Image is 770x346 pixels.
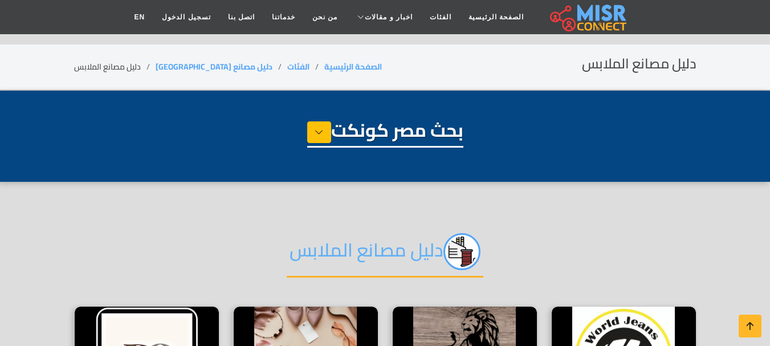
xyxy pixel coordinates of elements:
a: الصفحة الرئيسية [460,6,532,28]
a: الفئات [287,59,309,74]
a: دليل مصانع [GEOGRAPHIC_DATA] [156,59,272,74]
a: EN [126,6,154,28]
li: دليل مصانع الملابس [74,61,156,73]
a: تسجيل الدخول [153,6,219,28]
a: الفئات [421,6,460,28]
a: اتصل بنا [219,6,263,28]
h1: بحث مصر كونكت [307,119,463,148]
h2: دليل مصانع الملابس [287,233,483,278]
a: من نحن [304,6,346,28]
img: jc8qEEzyi89FPzAOrPPq.png [443,233,480,270]
a: الصفحة الرئيسية [324,59,382,74]
span: اخبار و مقالات [365,12,413,22]
a: خدماتنا [263,6,304,28]
img: main.misr_connect [550,3,626,31]
a: اخبار و مقالات [346,6,421,28]
h2: دليل مصانع الملابس [582,56,696,72]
